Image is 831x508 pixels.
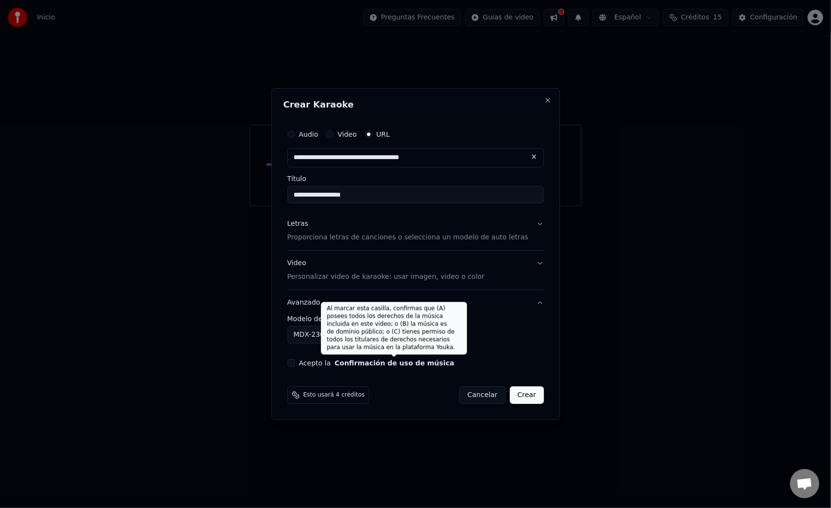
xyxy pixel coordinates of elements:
button: VideoPersonalizar video de karaoke: usar imagen, video o color [287,251,544,290]
button: Crear [510,386,544,404]
div: Avanzado [287,315,544,351]
label: Video [338,131,357,138]
span: Esto usará 4 créditos [303,391,365,399]
button: Acepto la [334,360,454,366]
p: Personalizar video de karaoke: usar imagen, video o color [287,272,484,282]
div: Video [287,258,484,282]
div: Al marcar esta casilla, confirmas que (A) posees todos los derechos de la música incluida en este... [321,302,467,355]
label: Acepto la [299,360,454,366]
button: Avanzado [287,290,544,315]
label: Modelo de Separación [287,315,544,322]
p: Proporciona letras de canciones o selecciona un modelo de auto letras [287,233,528,242]
h2: Crear Karaoke [283,100,548,109]
button: Cancelar [459,386,506,404]
button: LetrasProporciona letras de canciones o selecciona un modelo de auto letras [287,211,544,250]
label: Audio [299,131,318,138]
div: Letras [287,219,308,229]
label: URL [376,131,390,138]
label: Título [287,175,544,182]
